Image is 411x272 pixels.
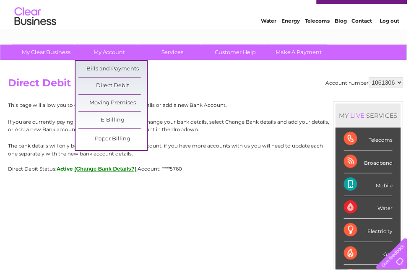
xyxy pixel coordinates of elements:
[339,105,405,129] div: MY SERVICES
[8,119,407,135] p: If you are currently paying by Direct Debit and wish to change your bank details, select Change B...
[8,5,404,41] div: Clear Business is a trading name of Verastar Limited (registered in [GEOGRAPHIC_DATA] No. 3667643...
[8,102,407,110] p: This page will allow you to change your Direct Debit details or add a new Bank Account.
[203,45,273,61] a: Customer Help
[383,36,403,42] a: Log out
[57,168,74,174] span: Active
[352,113,370,121] div: LIVE
[284,36,303,42] a: Energy
[253,4,311,15] a: 0333 014 3131
[12,45,81,61] a: My Clear Business
[267,45,336,61] a: Make A Payment
[79,96,148,113] a: Moving Premises
[79,62,148,78] a: Bills and Payments
[263,36,279,42] a: Water
[347,175,396,198] div: Mobile
[14,22,57,47] img: logo.png
[79,113,148,130] a: E-Billing
[8,168,407,174] div: Direct Debit Status:
[355,36,376,42] a: Contact
[76,45,145,61] a: My Account
[8,143,407,159] p: The bank details will only be updated for the selected account, if you have more accounts with us...
[329,78,407,88] div: Account number
[347,129,396,152] div: Telecoms
[347,221,396,244] div: Electricity
[140,45,209,61] a: Services
[347,198,396,221] div: Water
[347,245,396,268] div: Gas
[79,132,148,149] a: Paper Billing
[338,36,350,42] a: Blog
[308,36,333,42] a: Telecoms
[79,79,148,96] a: Direct Debit
[8,78,407,94] h2: Direct Debit
[347,152,396,175] div: Broadband
[75,168,138,174] button: (Change Bank Details?)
